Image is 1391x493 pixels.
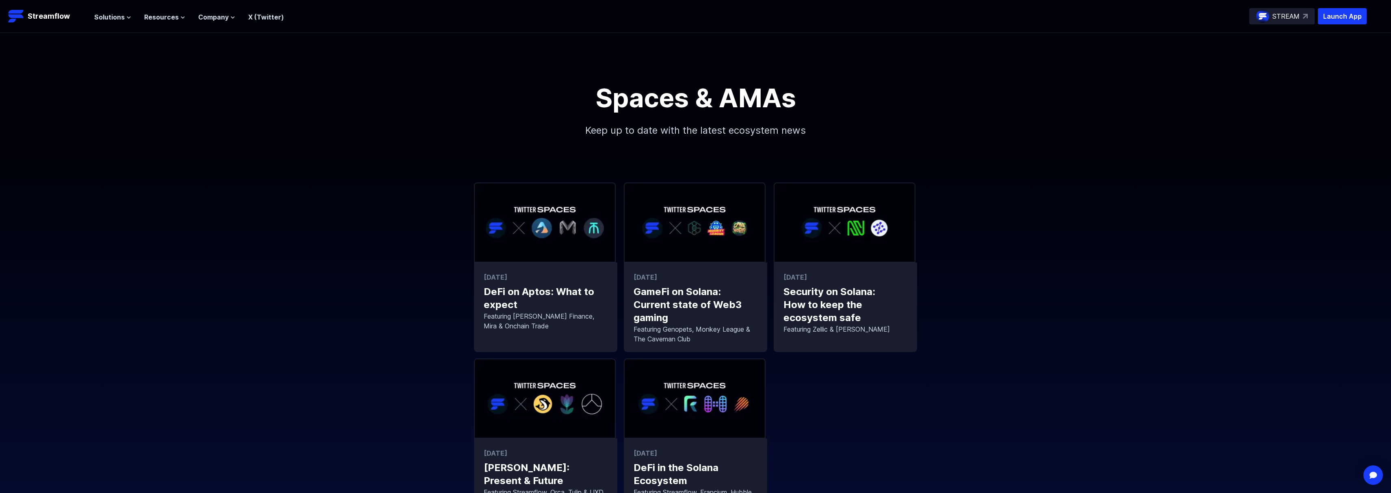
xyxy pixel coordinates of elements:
[474,182,617,352] a: DeFi on Aptos: What to expect Featuring Abel Finance, Mira & Onchain Trade [DATE] DeFi on Aptos: ...
[1272,11,1300,21] p: STREAM
[624,458,746,487] p: DeFi in the Solana Ecosystem
[624,182,767,352] a: GameFi on Solana: Current state of Web3 gaming Featuring Genopets, Monkey League & The Caveman Cl...
[198,12,235,22] button: Company
[624,358,766,439] img: DeFi in the Solana Ecosystem
[1363,465,1383,485] div: Open Intercom Messenger
[8,8,86,24] a: Streamflow
[774,282,896,324] p: Security on Solana: How to keep the ecosystem safe
[474,282,596,311] p: DeFi on Aptos: What to expect
[8,8,24,24] img: Streamflow Logo
[248,13,284,21] a: X (Twitter)
[513,85,878,111] h1: Spaces & AMAs
[474,263,617,282] p: [DATE]
[474,358,616,439] img: Solana DeFi: Present & Future
[624,263,767,282] p: [DATE]
[94,12,125,22] span: Solutions
[474,458,596,487] p: [PERSON_NAME]: Present & Future
[198,12,229,22] span: Company
[774,263,917,282] p: [DATE]
[774,182,917,352] a: Security on Solana: How to keep the ecosystem safe Featuring Zellic & Nosana [DATE] Security on S...
[474,182,616,263] img: DeFi on Aptos: What to expect
[144,12,185,22] button: Resources
[1318,8,1367,24] button: Launch App
[1256,10,1269,23] img: streamflow-logo-circle.png
[1303,14,1308,19] img: top-right-arrow.svg
[624,282,746,324] p: GameFi on Solana: Current state of Web3 gaming
[774,182,915,263] img: Security on Solana: How to keep the ecosystem safe
[1249,8,1315,24] a: STREAM
[624,182,766,263] img: GameFi on Solana: Current state of Web3 gaming
[144,12,179,22] span: Resources
[624,439,767,458] p: [DATE]
[521,111,870,150] p: Keep up to date with the latest ecosystem news
[474,311,604,341] p: Featuring [PERSON_NAME] Finance, Mira & Onchain Trade
[774,324,904,344] p: Featuring Zellic & [PERSON_NAME]
[474,439,617,458] p: [DATE]
[28,11,70,22] p: Streamflow
[624,324,754,354] p: Featuring Genopets, Monkey League & The Caveman Club
[94,12,131,22] button: Solutions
